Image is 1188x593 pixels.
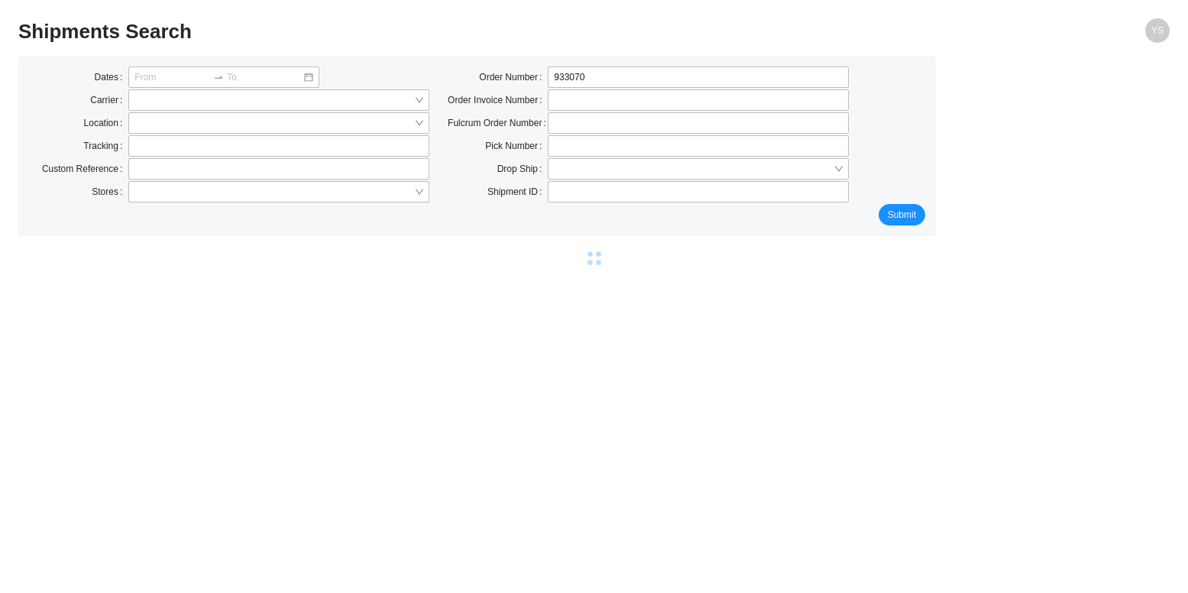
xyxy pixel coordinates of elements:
[213,72,224,83] span: to
[1151,18,1164,43] span: YS
[487,181,548,203] label: Shipment ID
[213,72,224,83] span: swap-right
[879,204,925,225] button: Submit
[83,135,128,157] label: Tracking
[90,89,128,111] label: Carrier
[485,135,548,157] label: Pick Number
[92,181,128,203] label: Stores
[888,207,916,222] span: Submit
[84,112,129,134] label: Location
[497,158,549,180] label: Drop Ship
[448,89,548,111] label: Order Invoice Number
[42,158,128,180] label: Custom Reference
[448,112,548,134] label: Fulcrum Order Number
[95,66,129,88] label: Dates
[479,66,548,88] label: Order Number
[134,70,210,85] input: From
[18,18,882,45] h2: Shipments Search
[227,70,303,85] input: To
